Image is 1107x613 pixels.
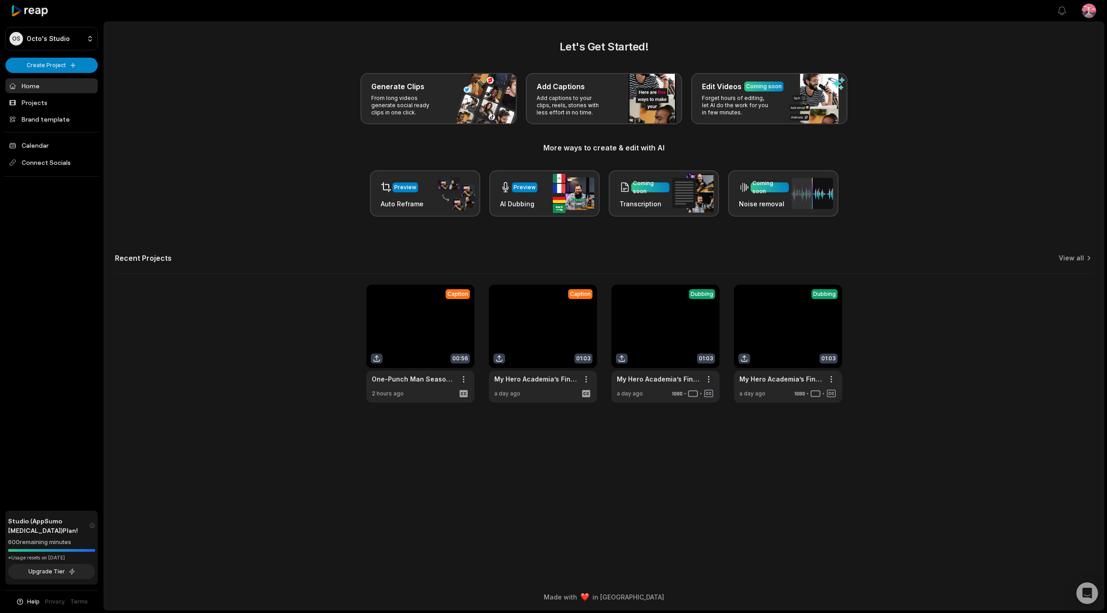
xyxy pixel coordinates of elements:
a: My Hero Academia’s Final Battle Changes Everything_BRZ [494,374,577,384]
h3: Generate Clips [371,81,424,92]
a: My Hero Academia’s Final Battle Changes Everything [617,374,700,384]
span: Connect Socials [5,154,98,171]
p: Forget hours of editing, let AI do the work for you in few minutes. [702,95,772,116]
button: Help [16,598,40,606]
h3: Edit Videos [702,81,742,92]
div: Coming soon [752,179,787,195]
img: ai_dubbing.png [553,174,594,213]
img: noise_removal.png [792,178,833,209]
a: Brand template [5,112,98,127]
a: Home [5,78,98,93]
span: Help [27,598,40,606]
img: transcription.png [672,174,714,213]
button: Create Project [5,58,98,73]
a: Terms [70,598,88,606]
a: My Hero Academia’s Final Battle Changes Everything [739,374,822,384]
span: Studio (AppSumo [MEDICAL_DATA]) Plan! [8,516,89,535]
p: From long videos generate social ready clips in one click. [371,95,441,116]
div: Coming soon [633,179,668,195]
div: Open Intercom Messenger [1076,582,1098,604]
div: 600 remaining minutes [8,538,95,547]
div: Preview [514,183,536,191]
h2: Let's Get Started! [115,39,1093,55]
div: Made with in [GEOGRAPHIC_DATA] [112,592,1096,602]
h3: Auto Reframe [381,199,424,209]
h2: Recent Projects [115,254,172,263]
a: Privacy [45,598,65,606]
div: Preview [394,183,416,191]
h3: Transcription [620,199,670,209]
h3: More ways to create & edit with AI [115,142,1093,153]
a: View all [1059,254,1084,263]
p: Add captions to your clips, reels, stories with less effort in no time. [537,95,606,116]
h3: AI Dubbing [500,199,538,209]
button: Upgrade Tier [8,564,95,579]
a: Projects [5,95,98,110]
div: Coming soon [746,82,782,91]
p: Octo's Studio [27,35,70,43]
div: *Usage resets on [DATE] [8,554,95,561]
a: One-Punch Man Season 3 Patience Pays Off [372,374,455,384]
img: auto_reframe.png [433,176,475,211]
h3: Add Captions [537,81,585,92]
h3: Noise removal [739,199,789,209]
a: Calendar [5,138,98,153]
img: heart emoji [581,593,589,601]
div: OS [9,32,23,45]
